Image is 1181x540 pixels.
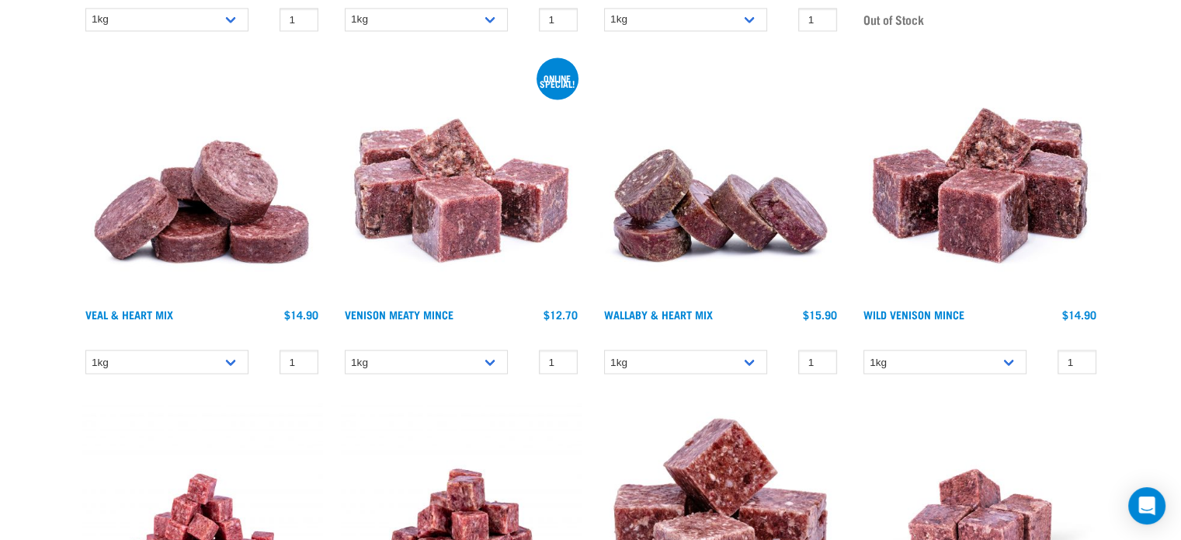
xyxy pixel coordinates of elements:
div: $15.90 [803,308,837,320]
img: 1152 Veal Heart Medallions 01 [82,59,322,300]
input: 1 [798,350,837,374]
img: 1117 Venison Meat Mince 01 [341,59,582,300]
div: Open Intercom Messenger [1128,487,1165,524]
div: $12.70 [544,308,578,320]
a: Wild Venison Mince [863,311,964,316]
input: 1 [539,8,578,32]
input: 1 [280,350,318,374]
div: $14.90 [284,308,318,320]
a: Veal & Heart Mix [85,311,173,316]
img: 1093 Wallaby Heart Medallions 01 [600,59,841,300]
span: Out of Stock [863,8,924,31]
a: Venison Meaty Mince [345,311,453,316]
input: 1 [798,8,837,32]
input: 1 [1058,350,1096,374]
input: 1 [539,350,578,374]
img: Pile Of Cubed Wild Venison Mince For Pets [860,59,1100,300]
input: 1 [280,8,318,32]
a: Wallaby & Heart Mix [604,311,713,316]
div: $14.90 [1062,308,1096,320]
div: ONLINE SPECIAL! [537,75,578,86]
